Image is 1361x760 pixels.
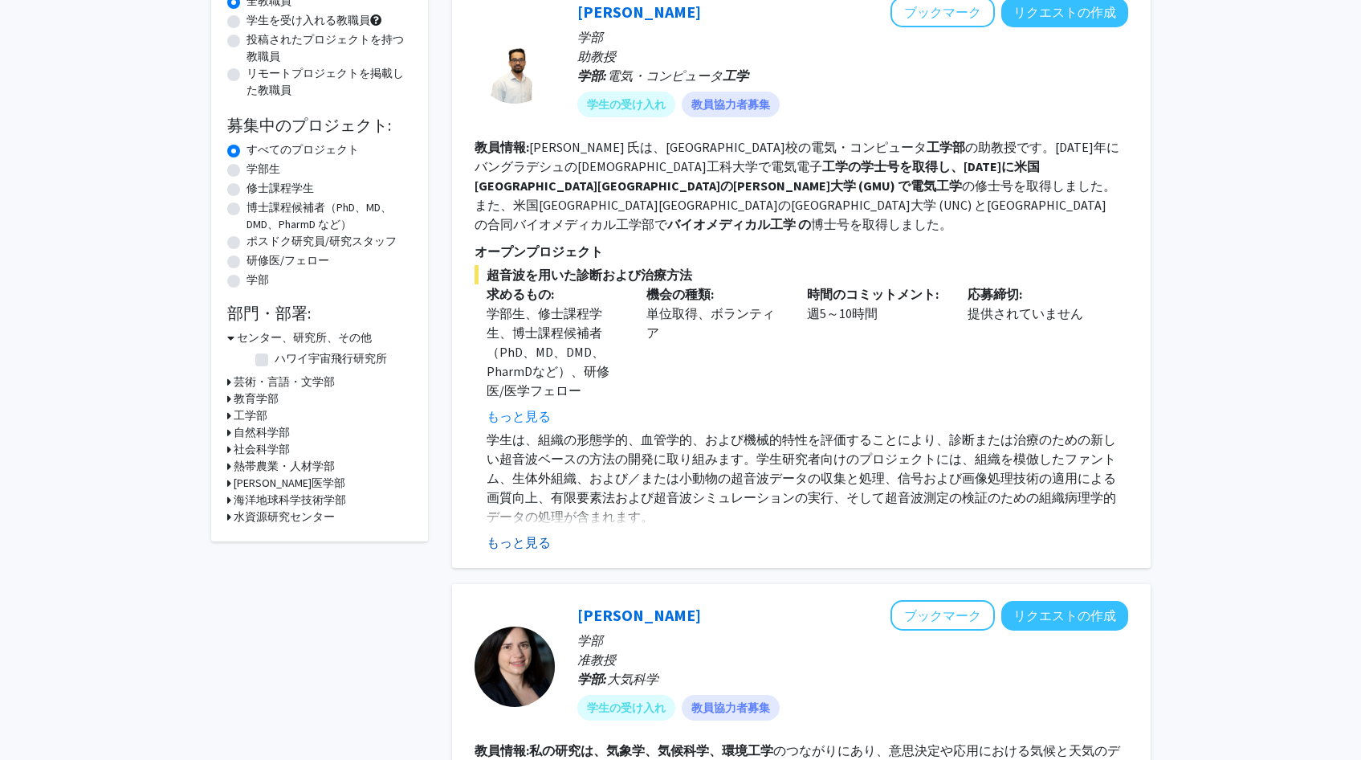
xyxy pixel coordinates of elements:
[234,408,267,423] font: 工学部
[890,600,995,631] button: Christina Karamperidouをブックマークに追加する
[577,67,607,84] font: 学部:
[936,178,962,194] font: 工学
[475,243,603,259] font: オープンプロジェクト
[247,200,392,231] font: 博士課程候補者（PhD、MD、DMD、PharmD など）
[234,374,335,389] font: 芸術・言語・文学部
[247,13,370,27] font: 学生を受け入れる教職員
[234,459,335,473] font: 熱帯農業・人材学部
[968,305,1083,321] font: 提供されていません
[968,286,1022,302] font: 応募締切:
[904,607,981,623] font: ブックマーク
[529,139,927,155] font: [PERSON_NAME] 氏は、[GEOGRAPHIC_DATA]校の電気・コンピュータ
[577,652,616,668] font: 准教授
[237,330,372,345] font: センター、研究所、その他
[487,267,692,283] font: 超音波を用いた診断および治療方法
[234,442,290,456] font: 社会科学部
[247,161,280,176] font: 学部生
[234,425,290,439] font: 自然科学部
[247,234,397,248] font: ポスドク研究員/研究スタッフ
[475,178,1116,232] font: の修士号を取得しました。また、米国[GEOGRAPHIC_DATA][GEOGRAPHIC_DATA]の[GEOGRAPHIC_DATA]大学 (UNC) と[GEOGRAPHIC_DATA]の
[247,66,404,97] font: リモートプロジェクトを掲載した教職員
[577,671,607,687] font: 学部:
[577,48,616,64] font: 助教授
[587,701,666,715] font: 学生の受け入れ
[723,67,748,84] font: 工学
[646,286,714,302] font: 機会の種類:
[927,139,965,155] font: 工学部
[1013,607,1116,623] font: リクエストの作成
[577,632,603,648] font: 学部
[577,605,701,625] a: [PERSON_NAME]
[607,671,658,687] font: 大気科学
[691,97,770,112] font: 教員協力者募集
[706,216,770,232] font: メディカル
[487,286,554,302] font: 求めるもの:
[667,216,706,232] font: バイオ
[227,115,391,135] font: 募集中のプロジェクト:
[691,701,770,715] font: 教員協力者募集
[1013,4,1116,20] font: リクエストの作成
[234,391,279,406] font: 教育学部
[247,253,329,268] font: 研修医/フェロー
[904,4,981,20] font: ブックマーク
[247,181,314,195] font: 修士課程学生
[487,407,551,426] button: もっと見る
[487,534,551,550] font: もっと見る
[227,303,311,323] font: 部門・部署:
[1001,601,1128,631] button: Christina Karamperidouへのリクエストの作成
[770,216,796,232] font: 工学
[646,305,775,341] font: 単位取得、ボランティア
[529,742,773,758] font: 私の研究は、気象学、気候科学、環境工学
[487,305,609,398] font: 学部生、修士課程学生、博士課程候補者（PhD、MD、DMD、PharmDなど）、研修医/医学フェロー
[275,351,387,366] font: ハワイ宇宙飛行研究所
[811,216,952,232] font: 博士号を取得しました。
[234,492,346,507] font: 海洋地球科学技術学部
[247,142,359,157] font: すべてのプロジェクト
[577,2,701,22] a: [PERSON_NAME]
[475,742,529,758] font: 教員情報:
[487,408,551,424] font: もっと見る
[475,139,529,155] font: 教員情報:
[12,688,68,748] iframe: チャット
[807,286,939,302] font: 時間のコミットメント:
[487,533,551,552] button: もっと見る
[247,32,404,63] font: 投稿されたプロジェクトを持つ教職員
[247,272,269,287] font: 学部
[487,431,1116,525] font: 学生は、組織の形態学的、血管学的、および機械的特性を評価することにより、診断または治療のための新しい超音波ベースの方法の開発に取り組みます。学生研究者向けのプロジェクトには、組織を模倣したファン...
[577,29,603,45] font: 学部
[773,742,876,758] font: のつながりにあり
[587,97,666,112] font: 学生の受け入れ
[234,509,335,524] font: 水資源研究センター
[807,305,878,321] font: 週5～10時間
[965,139,1094,155] font: の助教授です。[DATE]
[487,216,667,232] font: 合同バイオメディカル工学部で
[607,67,723,84] font: 電気・コンピュータ
[234,476,345,490] font: [PERSON_NAME]医学部
[798,216,811,232] font: の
